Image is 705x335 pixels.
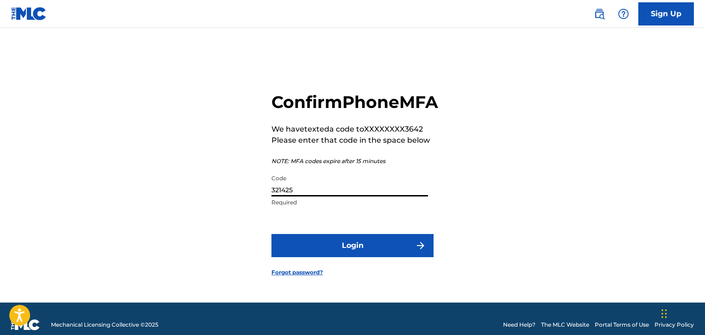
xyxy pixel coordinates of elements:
[638,2,694,25] a: Sign Up
[618,8,629,19] img: help
[271,135,438,146] p: Please enter that code in the space below
[271,124,438,135] p: We have texted a code to XXXXXXXX3642
[659,291,705,335] iframe: Chat Widget
[271,268,323,277] a: Forgot password?
[503,321,535,329] a: Need Help?
[11,319,40,330] img: logo
[541,321,589,329] a: The MLC Website
[655,321,694,329] a: Privacy Policy
[594,8,605,19] img: search
[661,300,667,328] div: Drag
[614,5,633,23] div: Help
[11,7,47,20] img: MLC Logo
[271,92,438,113] h2: Confirm Phone MFA
[415,240,426,251] img: f7272a7cc735f4ea7f67.svg
[271,198,428,207] p: Required
[51,321,158,329] span: Mechanical Licensing Collective © 2025
[271,157,438,165] p: NOTE: MFA codes expire after 15 minutes
[595,321,649,329] a: Portal Terms of Use
[271,234,434,257] button: Login
[590,5,609,23] a: Public Search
